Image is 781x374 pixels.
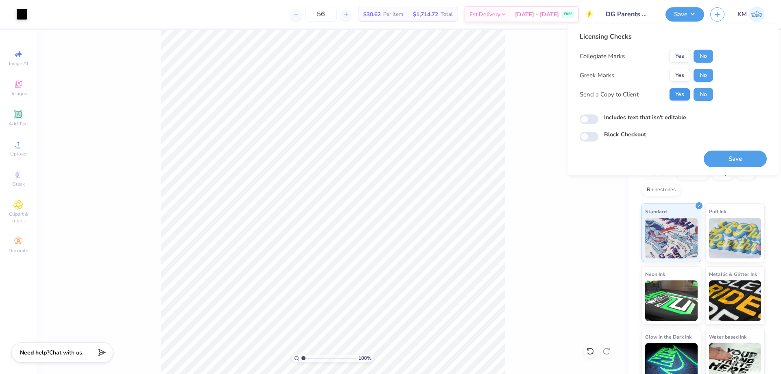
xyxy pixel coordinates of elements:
[669,88,690,101] button: Yes
[413,10,438,19] span: $1,714.72
[9,60,28,67] span: Image AI
[749,7,765,22] img: Karl Michael Narciza
[645,332,692,341] span: Glow in the Dark Ink
[709,218,761,258] img: Puff Ink
[669,69,690,82] button: Yes
[49,349,83,357] span: Chat with us.
[709,270,757,278] span: Metallic & Glitter Ink
[469,10,500,19] span: Est. Delivery
[600,6,659,22] input: Untitled Design
[12,181,25,187] span: Greek
[515,10,559,19] span: [DATE] - [DATE]
[737,7,765,22] a: KM
[580,71,614,80] div: Greek Marks
[641,184,681,196] div: Rhinestones
[737,10,747,19] span: KM
[645,280,698,321] img: Neon Ink
[645,207,667,216] span: Standard
[358,354,371,362] span: 100 %
[709,332,746,341] span: Water based Ink
[604,130,646,139] label: Block Checkout
[694,69,713,82] button: No
[441,10,453,19] span: Total
[704,151,767,167] button: Save
[580,52,625,61] div: Collegiate Marks
[709,280,761,321] img: Metallic & Glitter Ink
[669,50,690,63] button: Yes
[604,113,686,122] label: Includes text that isn't editable
[564,11,572,17] span: FREE
[580,90,639,99] div: Send a Copy to Client
[645,270,665,278] span: Neon Ink
[665,7,704,22] button: Save
[9,90,27,97] span: Designs
[694,50,713,63] button: No
[645,218,698,258] img: Standard
[363,10,381,19] span: $30.62
[709,207,726,216] span: Puff Ink
[4,211,33,224] span: Clipart & logos
[383,10,403,19] span: Per Item
[9,120,28,127] span: Add Text
[305,7,337,22] input: – –
[20,349,49,357] strong: Need help?
[694,88,713,101] button: No
[10,151,26,157] span: Upload
[580,32,713,42] div: Licensing Checks
[9,247,28,254] span: Decorate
